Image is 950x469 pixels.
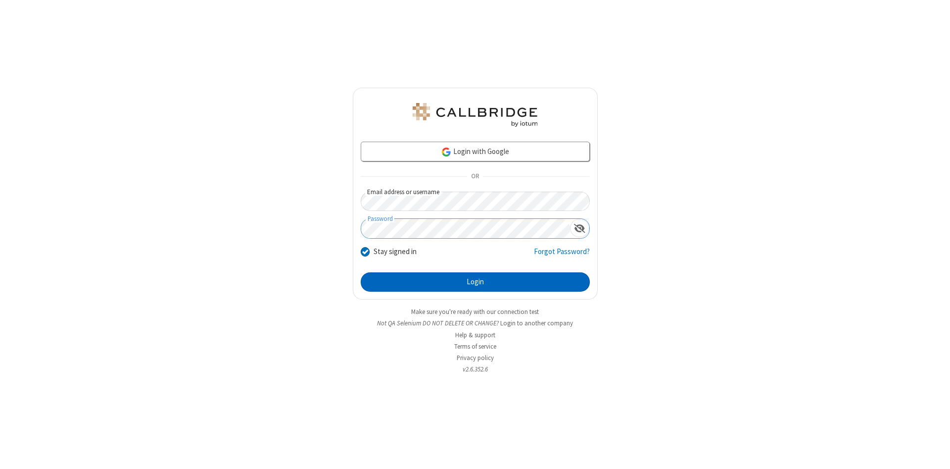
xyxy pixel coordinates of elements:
li: v2.6.352.6 [353,365,598,374]
button: Login to another company [500,318,573,328]
input: Password [361,219,570,238]
span: OR [467,170,483,184]
li: Not QA Selenium DO NOT DELETE OR CHANGE? [353,318,598,328]
a: Login with Google [361,142,590,161]
a: Terms of service [454,342,496,351]
button: Login [361,272,590,292]
label: Stay signed in [374,246,417,258]
div: Show password [570,219,589,237]
img: QA Selenium DO NOT DELETE OR CHANGE [411,103,539,127]
a: Privacy policy [457,354,494,362]
img: google-icon.png [441,147,452,157]
a: Forgot Password? [534,246,590,265]
input: Email address or username [361,192,590,211]
a: Help & support [455,331,495,339]
a: Make sure you're ready with our connection test [411,308,539,316]
iframe: Chat [925,443,943,462]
